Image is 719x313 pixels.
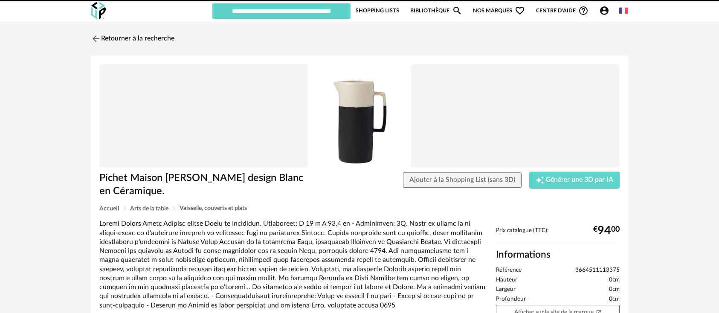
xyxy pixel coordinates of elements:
span: Magnify icon [452,6,462,16]
img: Product pack shot [99,64,620,168]
div: Prix catalogue (TTC): [496,227,620,243]
span: Heart Outline icon [515,6,525,16]
span: Hauteur [496,276,517,284]
span: Largeur [496,286,516,293]
a: Shopping Lists [356,3,399,19]
span: Référence [496,267,522,274]
span: Vaisselle, couverts et plats [180,205,247,211]
span: 3664511113375 [575,267,620,274]
button: Creation icon Générer une 3D par IA [529,172,620,189]
h2: Informations [496,249,620,261]
span: Help Circle Outline icon [578,6,589,16]
img: svg+xml;base64,PHN2ZyB3aWR0aD0iMjQiIGhlaWdodD0iMjQiIHZpZXdCb3g9IjAgMCAyNCAyNCIgZmlsbD0ibm9uZSIgeG... [91,34,101,44]
span: Creation icon [536,176,544,184]
div: Breadcrumb [99,205,620,212]
span: Account Circle icon [599,6,613,16]
div: € 00 [593,227,620,234]
span: Accueil [99,206,119,212]
a: BibliothèqueMagnify icon [410,3,462,19]
button: Ajouter à la Shopping List (sans 3D) [403,172,522,188]
span: Centre d'aideHelp Circle Outline icon [536,6,589,16]
span: 0cm [609,286,620,293]
span: 0cm [609,276,620,284]
span: Account Circle icon [599,6,609,16]
div: Loremi Dolors Ametc Adipisc elitse Doeiu te Incididun. Utlaboreet: D 19 m A 93,4 en - Adminimven:... [99,219,487,310]
span: Profondeur [496,296,526,303]
span: Arts de la table [130,206,168,212]
img: fr [619,6,628,15]
a: Retourner à la recherche [91,29,174,48]
h1: Pichet Maison [PERSON_NAME] design Blanc en Céramique. [99,172,311,198]
span: Ajouter à la Shopping List (sans 3D) [409,176,515,183]
span: 94 [597,227,611,234]
img: OXP [91,2,106,20]
span: Générer une 3D par IA [546,177,613,184]
span: 0cm [609,296,620,303]
span: Nos marques [473,3,525,19]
